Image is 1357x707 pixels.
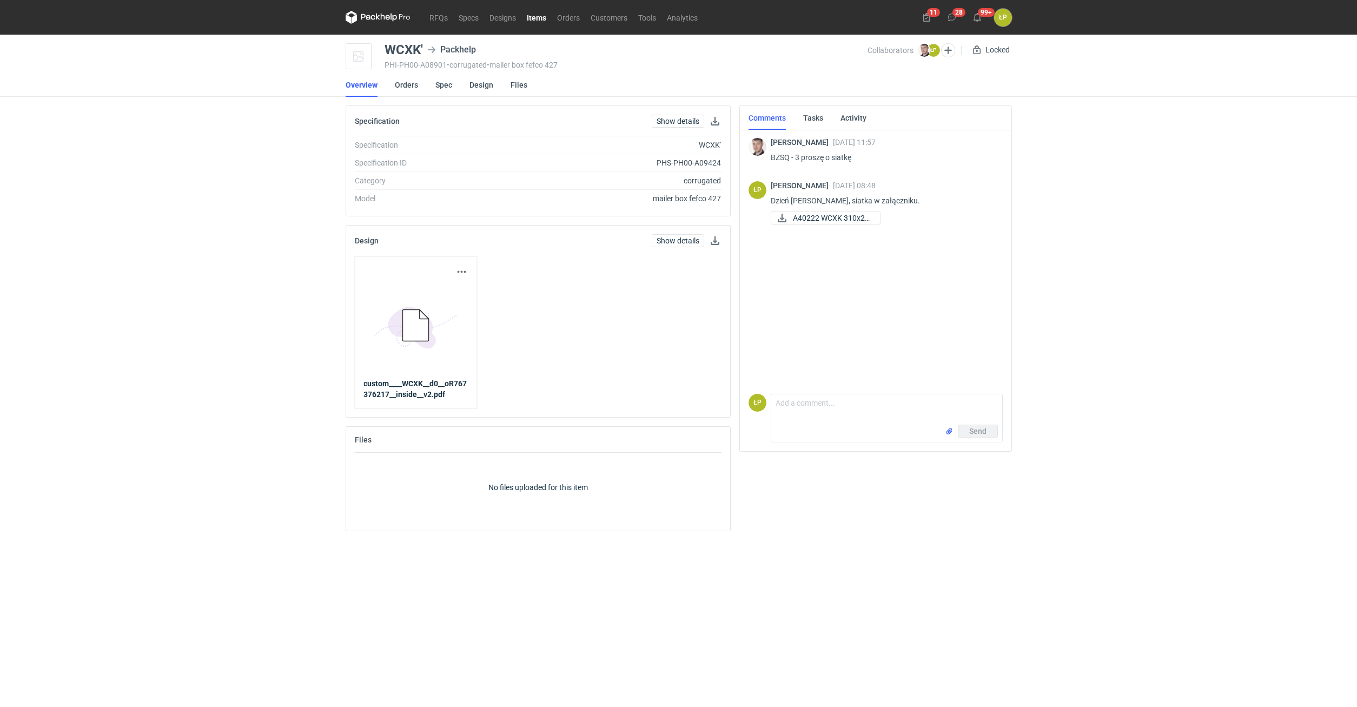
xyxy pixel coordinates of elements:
[709,234,721,247] button: Download design
[749,394,766,412] div: Łukasz Postawa
[552,11,585,24] a: Orders
[918,9,935,26] button: 11
[447,61,487,69] span: • corrugated
[771,181,833,190] span: [PERSON_NAME]
[484,11,521,24] a: Designs
[585,11,633,24] a: Customers
[958,425,998,438] button: Send
[927,44,940,57] figcaption: ŁP
[346,73,378,97] a: Overview
[355,236,379,245] h2: Design
[970,43,1012,56] div: Locked
[453,11,484,24] a: Specs
[395,73,418,97] a: Orders
[355,157,501,168] div: Specification ID
[941,43,955,57] button: Edit collaborators
[355,117,400,125] h2: Specification
[427,43,476,56] div: Packhelp
[455,266,468,279] button: Actions
[363,379,467,399] strong: custom____WCXK__d0__oR767376217__inside__v2.pdf
[749,181,766,199] div: Łukasz Postawa
[833,138,876,147] span: [DATE] 11:57
[652,115,704,128] a: Show details
[355,140,501,150] div: Specification
[969,427,987,435] span: Send
[943,9,961,26] button: 28
[633,11,661,24] a: Tools
[840,106,866,130] a: Activity
[521,11,552,24] a: Items
[709,115,721,128] button: Download specification
[868,46,914,55] span: Collaborators
[793,212,871,224] span: A40222 WCXK 310x28...
[771,194,994,207] p: Dzień [PERSON_NAME], siatka w załączniku.
[355,435,372,444] h2: Files
[749,106,786,130] a: Comments
[771,151,994,164] p: BZSQ - 3 proszę o siatkę
[749,394,766,412] figcaption: ŁP
[833,181,876,190] span: [DATE] 08:48
[346,11,411,24] svg: Packhelp Pro
[363,378,468,400] a: custom____WCXK__d0__oR767376217__inside__v2.pdf
[355,193,501,204] div: Model
[355,175,501,186] div: Category
[771,212,879,224] div: A40222 WCXK 310x280x100xE.pdf
[749,181,766,199] figcaption: ŁP
[511,73,527,97] a: Files
[501,193,721,204] div: mailer box fefco 427
[994,9,1012,27] button: ŁP
[424,11,453,24] a: RFQs
[385,61,868,69] div: PHI-PH00-A08901
[501,140,721,150] div: WCXK'
[969,9,986,26] button: 99+
[501,175,721,186] div: corrugated
[803,106,823,130] a: Tasks
[661,11,703,24] a: Analytics
[749,138,766,156] img: Maciej Sikora
[994,9,1012,27] div: Łukasz Postawa
[501,157,721,168] div: PHS-PH00-A09424
[488,482,588,493] p: No files uploaded for this item
[918,44,931,57] img: Maciej Sikora
[652,234,704,247] a: Show details
[487,61,558,69] span: • mailer box fefco 427
[385,43,423,56] div: WCXK'
[435,73,452,97] a: Spec
[771,212,881,224] a: A40222 WCXK 310x28...
[469,73,493,97] a: Design
[771,138,833,147] span: [PERSON_NAME]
